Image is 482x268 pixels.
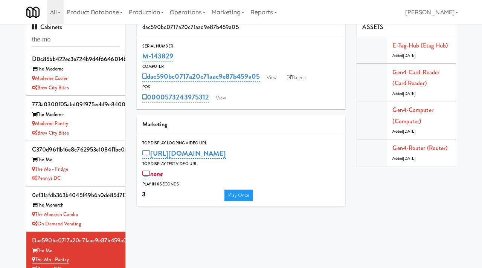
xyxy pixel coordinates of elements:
[32,190,120,201] div: 0ef31afdb363b4045f49b6a0de85d712
[362,23,383,31] span: ASSETS
[212,92,229,104] a: View
[32,23,62,31] span: Cabinets
[32,99,120,110] div: 773a0300f05abd09f975eebf9e840068
[26,51,125,96] li: d0c85bb422ec3e724b9d4f6646014b72The Moderne Moderne CoolerBrew City Bites
[142,71,260,82] a: dac590bc0717a20c71aac9e87b459a05
[142,92,209,103] a: 0000573243975312
[392,53,416,58] span: Added
[392,41,448,50] a: E-tag-hub (Etag Hub)
[32,155,120,165] div: The Mo
[32,165,68,173] a: The Mo - Fridge
[392,129,416,134] span: Added
[392,91,416,96] span: Added
[142,63,340,70] div: Computer
[403,53,416,58] span: [DATE]
[392,144,447,152] a: Gen4-router (Router)
[32,144,120,155] div: c370d9611b16e8c762953e1084f1bc0f
[32,33,120,47] input: Search cabinets
[32,54,120,65] div: d0c85bb422ec3e724b9d4f6646014b72
[283,72,310,83] a: Balena
[32,235,120,246] div: dac590bc0717a20c71aac9e87b459a05
[142,43,340,50] div: Serial Number
[142,160,340,168] div: Top Display Test Video Url
[32,129,69,136] a: Brew City Bites
[142,51,174,61] a: M-143829
[403,129,416,134] span: [DATE]
[32,175,61,182] a: Pennys DC
[392,106,433,126] a: Gen4-computer (Computer)
[403,156,416,161] span: [DATE]
[26,6,40,19] img: Micromart
[142,120,168,129] span: Marketing
[142,83,340,91] div: POS
[26,187,125,232] li: 0ef31afdb363b4045f49b6a0de85d712The Monarch The Monarch ComboOn Demand Vending
[142,148,226,159] a: [URL][DOMAIN_NAME]
[32,84,69,91] a: Brew City Bites
[224,190,253,201] a: Play Once
[32,75,68,82] a: Moderne Cooler
[137,18,346,37] div: dac590bc0717a20c71aac9e87b459a05
[403,91,416,96] span: [DATE]
[32,246,120,256] div: The Mo
[32,201,120,210] div: The Monarch
[32,64,120,74] div: The Moderne
[32,211,78,218] a: The Monarch Combo
[32,120,69,127] a: Moderne Pantry
[32,220,81,227] a: On Demand Vending
[32,256,69,263] a: The Mo - Pantry
[142,168,163,179] a: none
[32,110,120,119] div: The Moderne
[263,72,280,83] a: View
[392,68,439,88] a: Gen4-card-reader (Card Reader)
[26,96,125,141] li: 773a0300f05abd09f975eebf9e840068The Moderne Moderne PantryBrew City Bites
[26,141,125,186] li: c370d9611b16e8c762953e1084f1bc0fThe Mo The Mo - FridgePennys DC
[392,156,416,161] span: Added
[142,139,340,147] div: Top Display Looping Video Url
[142,181,340,188] div: Play in X seconds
